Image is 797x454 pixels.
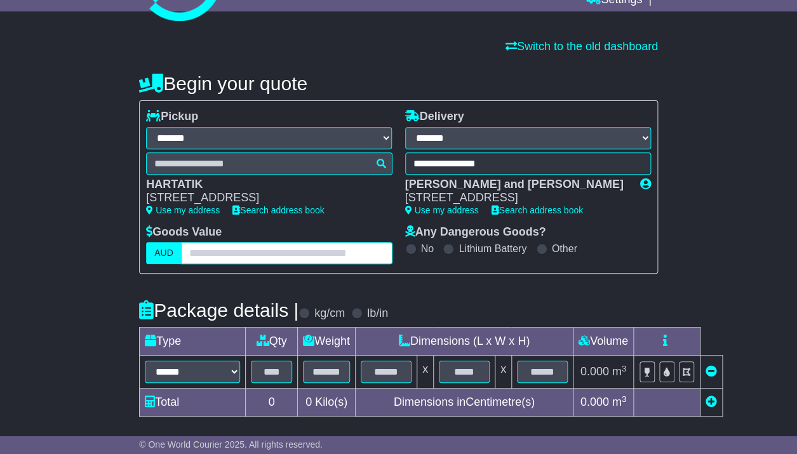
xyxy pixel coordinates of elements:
[355,328,573,356] td: Dimensions (L x W x H)
[405,110,464,124] label: Delivery
[622,364,627,373] sup: 3
[146,205,220,215] a: Use my address
[459,243,526,255] label: Lithium Battery
[146,242,182,264] label: AUD
[622,394,627,404] sup: 3
[580,365,609,378] span: 0.000
[495,356,511,389] td: x
[612,396,627,408] span: m
[139,300,298,321] h4: Package details |
[417,356,433,389] td: x
[405,225,546,239] label: Any Dangerous Goods?
[706,396,717,408] a: Add new item
[146,110,198,124] label: Pickup
[367,307,388,321] label: lb/in
[405,178,627,192] div: [PERSON_NAME] and [PERSON_NAME]
[232,205,324,215] a: Search address book
[246,328,298,356] td: Qty
[146,178,379,192] div: HARTATIK
[421,243,434,255] label: No
[140,328,246,356] td: Type
[139,73,658,94] h4: Begin your quote
[405,191,627,205] div: [STREET_ADDRESS]
[552,243,577,255] label: Other
[298,389,356,417] td: Kilo(s)
[580,396,609,408] span: 0.000
[146,191,379,205] div: [STREET_ADDRESS]
[314,307,345,321] label: kg/cm
[140,389,246,417] td: Total
[405,205,479,215] a: Use my address
[139,439,323,450] span: © One World Courier 2025. All rights reserved.
[612,365,627,378] span: m
[305,396,312,408] span: 0
[246,389,298,417] td: 0
[146,225,222,239] label: Goods Value
[706,365,717,378] a: Remove this item
[506,40,658,53] a: Switch to the old dashboard
[573,328,633,356] td: Volume
[492,205,583,215] a: Search address book
[355,389,573,417] td: Dimensions in Centimetre(s)
[298,328,356,356] td: Weight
